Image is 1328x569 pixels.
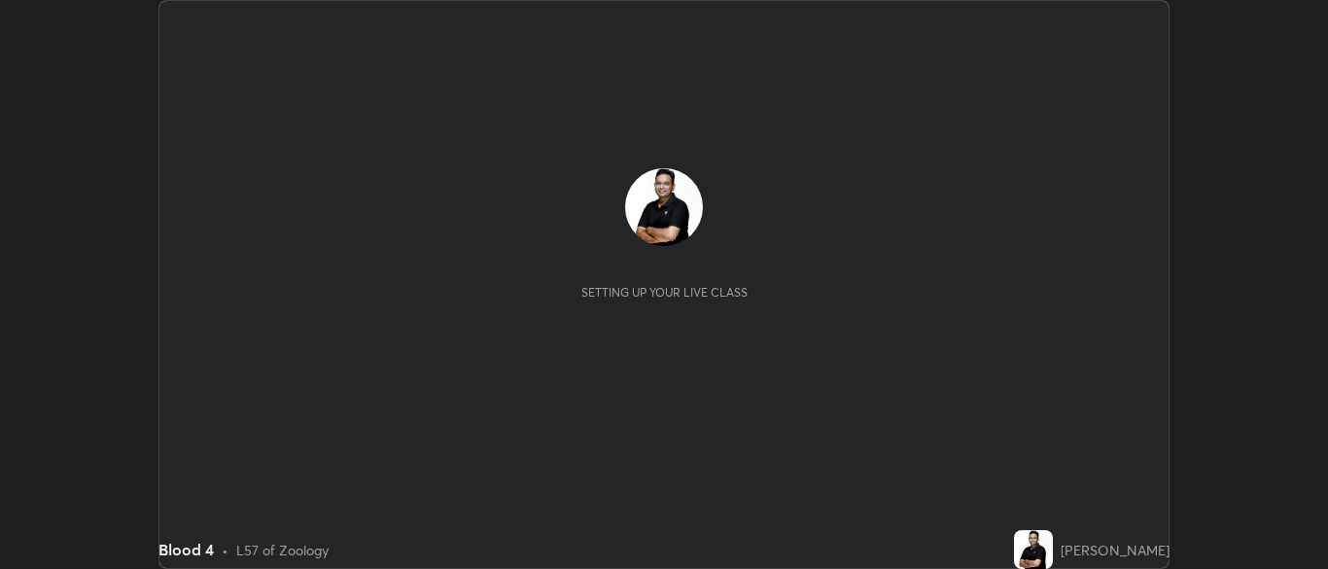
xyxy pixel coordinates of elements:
div: Blood 4 [158,538,214,561]
img: 5b67bc2738cd4d57a8ec135b31aa2f06.jpg [625,168,703,246]
img: 5b67bc2738cd4d57a8ec135b31aa2f06.jpg [1014,530,1053,569]
div: [PERSON_NAME] [1061,540,1170,560]
div: Setting up your live class [581,285,748,300]
div: • [222,540,228,560]
div: L57 of Zoology [236,540,329,560]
